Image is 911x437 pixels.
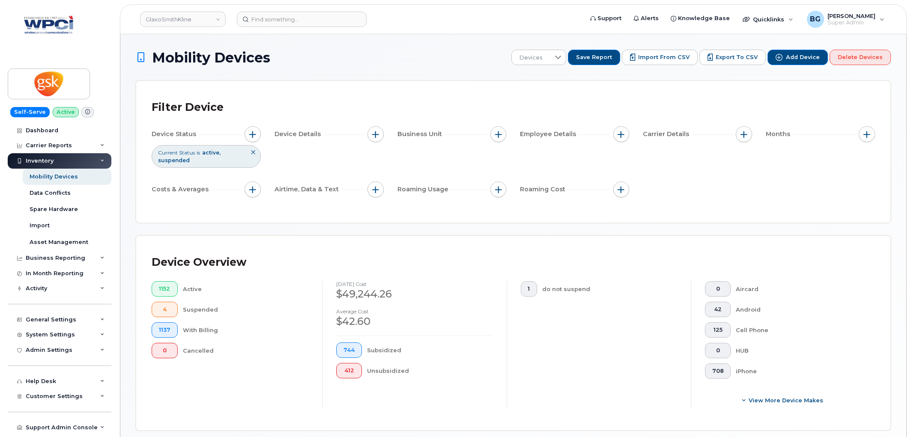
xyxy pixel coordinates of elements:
span: 744 [343,347,355,354]
span: Carrier Details [643,130,692,139]
span: 1137 [159,327,170,333]
div: HUB [736,343,861,358]
span: active [202,149,221,156]
button: 0 [705,343,731,358]
span: 1152 [159,285,170,292]
button: View More Device Makes [705,392,861,408]
button: 0 [705,281,731,297]
span: Devices [512,50,550,65]
span: Device Details [275,130,323,139]
div: Active [183,281,309,297]
span: Delete Devices [838,54,883,61]
span: Employee Details [520,130,579,139]
span: Device Status [152,130,199,139]
span: is [197,149,200,156]
div: Unsubsidized [367,363,493,378]
div: Suspended [183,302,309,317]
button: 412 [336,363,362,378]
button: 42 [705,302,731,317]
span: Export to CSV [716,54,758,61]
div: Cancelled [183,343,309,358]
h4: [DATE] cost [336,281,493,287]
span: 42 [712,306,724,313]
div: Filter Device [152,96,224,119]
span: 0 [159,347,170,354]
span: 4 [159,306,170,313]
span: Costs & Averages [152,185,211,194]
span: Add Device [786,54,820,61]
span: 0 [712,285,724,292]
span: Months [766,130,793,139]
div: Android [736,302,861,317]
div: With Billing [183,322,309,338]
span: Current Status [158,149,195,156]
span: Roaming Cost [520,185,568,194]
button: 0 [152,343,178,358]
span: 0 [712,347,724,354]
h4: Average cost [336,309,493,314]
span: Import from CSV [638,54,690,61]
button: 1152 [152,281,178,297]
button: 1137 [152,322,178,338]
button: 744 [336,342,362,358]
button: Save Report [568,50,620,65]
button: 708 [705,363,731,379]
button: 125 [705,322,731,338]
span: 125 [712,327,724,333]
span: 708 [712,368,724,375]
div: iPhone [736,363,861,379]
span: Mobility Devices [152,50,270,65]
button: 1 [521,281,538,297]
span: View More Device Makes [749,396,823,404]
div: do not suspend [542,281,677,297]
div: $49,244.26 [336,287,493,301]
span: Save Report [576,54,612,61]
button: Delete Devices [830,50,891,65]
span: 412 [343,367,355,374]
span: Airtime, Data & Text [275,185,341,194]
button: Add Device [768,50,828,65]
span: Business Unit [397,130,445,139]
div: $42.60 [336,314,493,329]
button: 4 [152,302,178,317]
span: suspended [158,157,190,164]
div: Cell Phone [736,322,861,338]
span: Roaming Usage [397,185,451,194]
button: Export to CSV [699,50,766,65]
div: Subsidized [367,342,493,358]
div: Device Overview [152,251,246,273]
span: 1 [528,285,530,292]
div: Aircard [736,281,861,297]
button: Import from CSV [622,50,698,65]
